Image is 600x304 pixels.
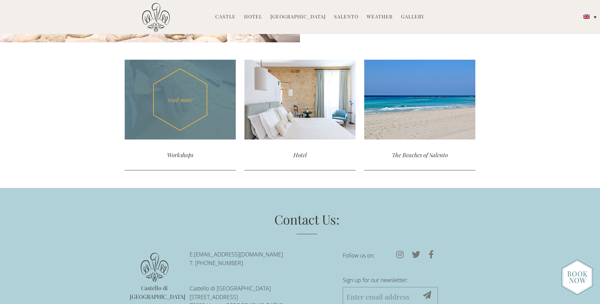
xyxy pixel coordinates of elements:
[364,140,475,170] div: The Beaches of Salento
[561,259,593,295] img: new-booknow.png
[244,140,356,170] div: Hotel
[125,140,236,170] div: Workshops
[244,60,356,170] a: Hotel
[364,60,475,170] a: The Beaches of Salento
[343,250,438,261] p: Follow us on:
[125,60,236,140] div: read more
[401,13,424,21] a: Gallery
[583,15,590,19] img: English
[149,210,465,234] h3: Contact Us:
[125,60,236,170] a: read more Workshops
[141,253,168,282] img: logo.png
[130,284,179,301] p: Castello di [GEOGRAPHIC_DATA]
[142,3,170,32] img: Castello di Ugento
[334,13,358,21] a: Salento
[194,251,283,258] a: [EMAIL_ADDRESS][DOMAIN_NAME]
[190,250,332,268] p: E: T: [PHONE_NUMBER]
[343,275,438,287] label: Sign up for our newsletter:
[270,13,326,21] a: [GEOGRAPHIC_DATA]
[367,13,393,21] a: Weather
[244,13,262,21] a: Hotel
[215,13,236,21] a: Castle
